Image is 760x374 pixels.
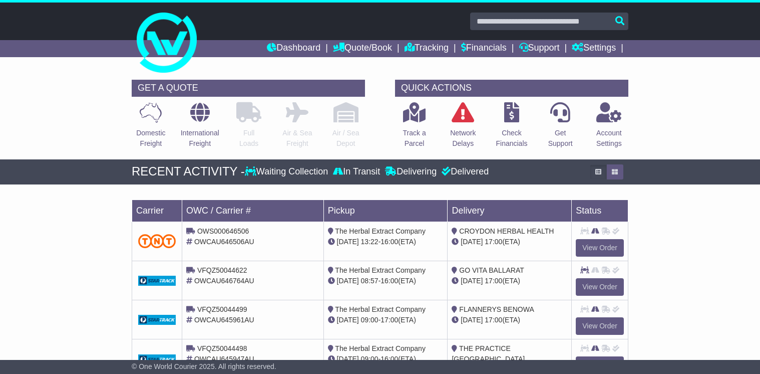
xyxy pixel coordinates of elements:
div: RECENT ACTIVITY - [132,164,245,179]
a: View Order [576,278,624,296]
span: 16:00 [381,238,398,246]
span: [DATE] [337,238,359,246]
div: QUICK ACTIONS [395,80,628,97]
p: Domestic Freight [136,128,165,149]
img: TNT_Domestic.png [138,234,176,248]
a: View Order [576,317,624,335]
a: Tracking [405,40,449,57]
span: CROYDON HERBAL HEALTH [459,227,554,235]
span: [DATE] [461,238,483,246]
a: Track aParcel [403,102,427,154]
span: VFQZ50044498 [197,344,247,352]
span: © One World Courier 2025. All rights reserved. [132,362,276,370]
p: Get Support [548,128,573,149]
span: The Herbal Extract Company [335,344,426,352]
div: - (ETA) [328,315,444,325]
div: - (ETA) [328,354,444,364]
div: (ETA) [452,315,567,325]
div: - (ETA) [328,276,444,286]
td: Delivery [448,200,572,222]
span: The Herbal Extract Company [335,227,426,235]
span: The Herbal Extract Company [335,305,426,313]
span: 09:00 [361,316,378,324]
p: Air & Sea Freight [282,128,312,149]
p: Track a Parcel [403,128,426,149]
a: Financials [461,40,507,57]
td: Pickup [323,200,448,222]
div: Waiting Collection [245,166,330,177]
div: - (ETA) [328,237,444,247]
span: OWCAU645947AU [194,355,254,363]
img: GetCarrierServiceDarkLogo [138,354,176,364]
img: GetCarrierServiceDarkLogo [138,315,176,325]
div: In Transit [330,166,383,177]
span: 17:00 [485,238,502,246]
span: OWCAU646764AU [194,277,254,285]
span: GO VITA BALLARAT [459,266,524,274]
span: THE PRACTICE [GEOGRAPHIC_DATA] [452,344,525,363]
p: Account Settings [596,128,622,149]
div: GET A QUOTE [132,80,365,97]
span: [DATE] [461,316,483,324]
span: VFQZ50044622 [197,266,247,274]
span: VFQZ50044499 [197,305,247,313]
td: Status [572,200,628,222]
div: Delivered [439,166,489,177]
td: Carrier [132,200,182,222]
span: 16:00 [381,277,398,285]
span: FLANNERYS BENOWA [459,305,534,313]
div: (ETA) [452,276,567,286]
span: [DATE] [337,355,359,363]
div: (ETA) [452,237,567,247]
a: View Order [576,356,624,374]
span: OWS000646506 [197,227,249,235]
a: InternationalFreight [180,102,220,154]
span: 17:00 [381,316,398,324]
p: Network Delays [450,128,476,149]
td: OWC / Carrier # [182,200,324,222]
a: GetSupport [548,102,573,154]
span: 17:00 [485,277,502,285]
p: Air / Sea Depot [332,128,359,149]
p: Check Financials [496,128,527,149]
a: View Order [576,239,624,257]
span: 13:22 [361,238,378,246]
span: OWCAU646506AU [194,238,254,246]
a: AccountSettings [596,102,622,154]
img: GetCarrierServiceDarkLogo [138,276,176,286]
span: 09:00 [361,355,378,363]
a: Quote/Book [333,40,392,57]
span: [DATE] [337,316,359,324]
span: The Herbal Extract Company [335,266,426,274]
a: DomesticFreight [136,102,166,154]
span: [DATE] [337,277,359,285]
span: 16:00 [381,355,398,363]
a: Support [519,40,560,57]
a: Dashboard [267,40,320,57]
a: Settings [572,40,616,57]
div: Delivering [383,166,439,177]
a: CheckFinancials [495,102,528,154]
a: NetworkDelays [450,102,476,154]
p: Full Loads [236,128,261,149]
span: 08:57 [361,277,378,285]
span: [DATE] [461,277,483,285]
p: International Freight [181,128,219,149]
span: 17:00 [485,316,502,324]
span: OWCAU645961AU [194,316,254,324]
